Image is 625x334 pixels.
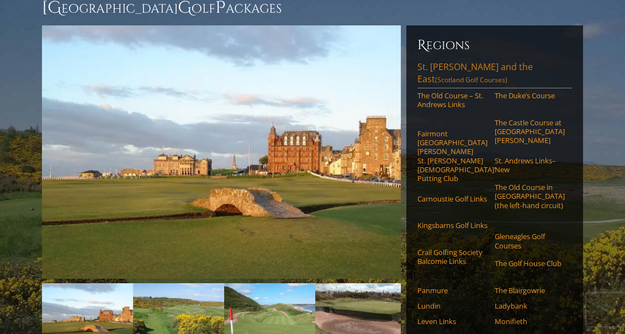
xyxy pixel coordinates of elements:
a: St. [PERSON_NAME] and the East(Scotland Golf Courses) [417,61,572,88]
span: (Scotland Golf Courses) [435,75,507,84]
a: St. Andrews Links–New [495,156,565,174]
a: Monifieth [495,317,565,326]
a: Fairmont [GEOGRAPHIC_DATA][PERSON_NAME] [417,129,488,156]
a: Kingsbarns Golf Links [417,221,488,230]
a: Panmure [417,286,488,295]
a: Gleneagles Golf Courses [495,232,565,250]
a: The Castle Course at [GEOGRAPHIC_DATA][PERSON_NAME] [495,118,565,145]
a: The Duke’s Course [495,91,565,100]
a: The Blairgowrie [495,286,565,295]
a: The Old Course – St. Andrews Links [417,91,488,109]
a: Lundin [417,301,488,310]
a: Crail Golfing Society Balcomie Links [417,248,488,266]
a: Leven Links [417,317,488,326]
h6: Regions [417,36,572,54]
a: The Golf House Club [495,259,565,268]
a: Carnoustie Golf Links [417,194,488,203]
a: The Old Course in [GEOGRAPHIC_DATA] (the left-hand circuit) [495,183,565,210]
a: St. [PERSON_NAME] [DEMOGRAPHIC_DATA]’ Putting Club [417,156,488,183]
a: Ladybank [495,301,565,310]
